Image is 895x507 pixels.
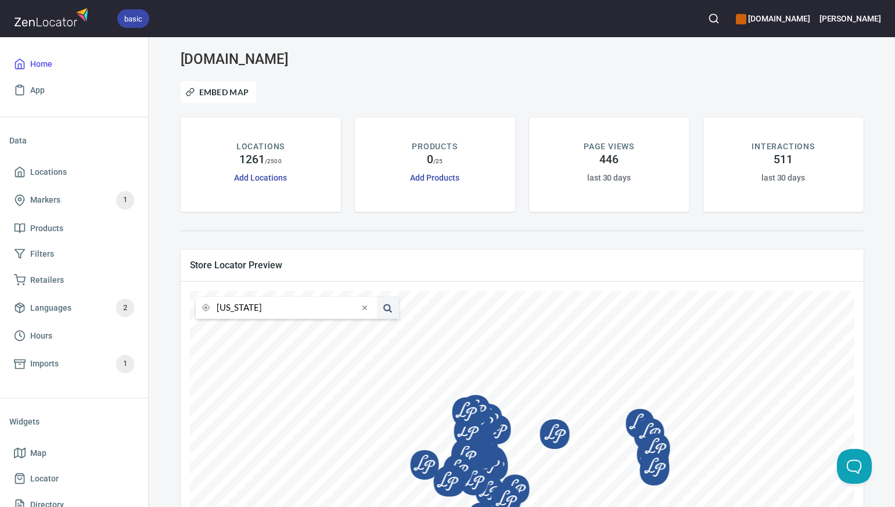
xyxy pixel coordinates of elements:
h4: 1261 [239,153,265,167]
span: basic [117,13,149,25]
h6: [DOMAIN_NAME] [736,12,810,25]
h6: last 30 days [761,171,805,184]
a: Hours [9,323,139,349]
h6: last 30 days [587,171,631,184]
a: Locations [9,159,139,185]
span: Products [30,221,63,236]
p: / 2500 [265,157,282,166]
p: / 25 [433,157,443,166]
button: color-CE600E [736,14,746,24]
span: Hours [30,329,52,343]
h4: 0 [427,153,433,167]
span: App [30,83,45,98]
li: Data [9,127,139,154]
span: Markers [30,193,60,207]
span: Embed Map [188,85,249,99]
a: Home [9,51,139,77]
span: Imports [30,357,59,371]
button: Search [701,6,727,31]
span: 1 [116,357,134,371]
h3: [DOMAIN_NAME] [181,51,399,67]
p: PAGE VIEWS [584,141,634,153]
span: Locator [30,472,59,486]
span: Locations [30,165,67,179]
a: Products [9,215,139,242]
button: [PERSON_NAME] [819,6,881,31]
span: Languages [30,301,71,315]
a: Retailers [9,267,139,293]
img: zenlocator [14,5,92,30]
input: city or postal code [217,297,358,319]
a: Locator [9,466,139,492]
iframe: Help Scout Beacon - Open [837,449,872,484]
span: Retailers [30,273,64,287]
h6: [PERSON_NAME] [819,12,881,25]
span: 1 [116,193,134,207]
a: Add Products [410,173,459,182]
span: Home [30,57,52,71]
a: Languages2 [9,293,139,323]
span: Store Locator Preview [190,259,854,271]
a: Imports1 [9,349,139,379]
div: basic [117,9,149,28]
button: Embed Map [181,81,257,103]
p: INTERACTIONS [752,141,815,153]
a: Map [9,440,139,466]
a: Add Locations [234,173,286,182]
a: App [9,77,139,103]
span: Filters [30,247,54,261]
h4: 511 [774,153,793,167]
h4: 446 [599,153,619,167]
span: 2 [116,301,134,315]
span: Map [30,446,46,461]
li: Widgets [9,408,139,436]
a: Markers1 [9,185,139,215]
p: LOCATIONS [236,141,285,153]
p: PRODUCTS [412,141,458,153]
a: Filters [9,241,139,267]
